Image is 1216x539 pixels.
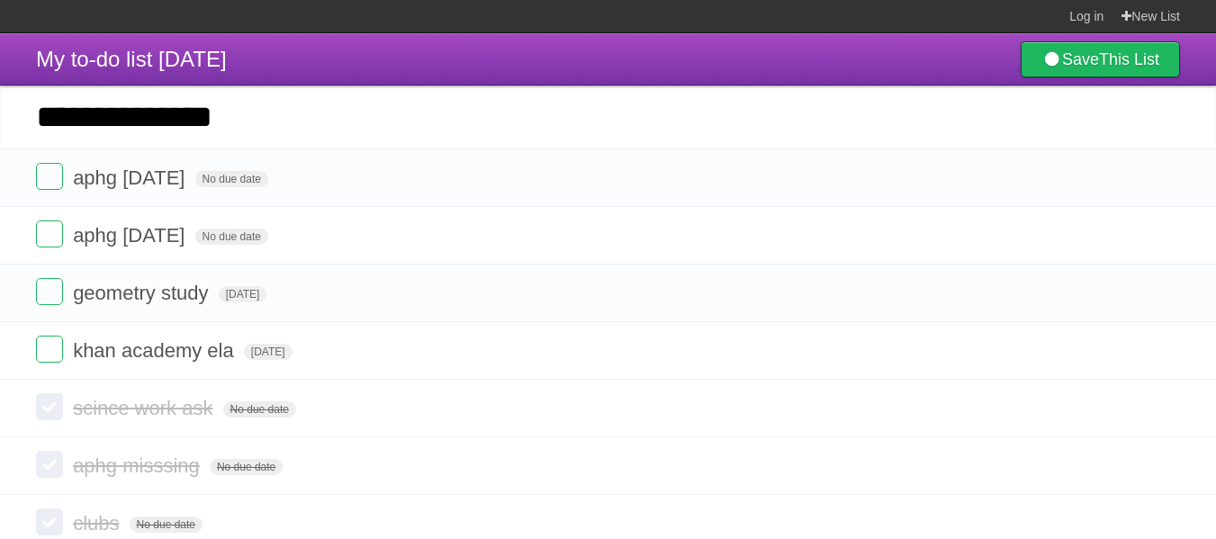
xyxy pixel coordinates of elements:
[36,220,63,247] label: Done
[219,286,267,302] span: [DATE]
[130,517,203,533] span: No due date
[73,166,189,189] span: aphg [DATE]
[210,459,283,475] span: No due date
[244,344,293,360] span: [DATE]
[195,171,268,187] span: No due date
[36,163,63,190] label: Done
[1021,41,1180,77] a: SaveThis List
[36,451,63,478] label: Done
[73,512,123,535] span: clubs
[73,339,239,362] span: khan academy ela
[73,224,189,247] span: aphg [DATE]
[36,336,63,363] label: Done
[36,508,63,535] label: Done
[36,47,227,71] span: My to-do list [DATE]
[73,454,204,477] span: aphg misssing
[73,282,212,304] span: geometry study
[36,393,63,420] label: Done
[1099,50,1159,68] b: This List
[195,229,268,245] span: No due date
[36,278,63,305] label: Done
[73,397,217,419] span: scince work ask
[223,401,296,418] span: No due date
